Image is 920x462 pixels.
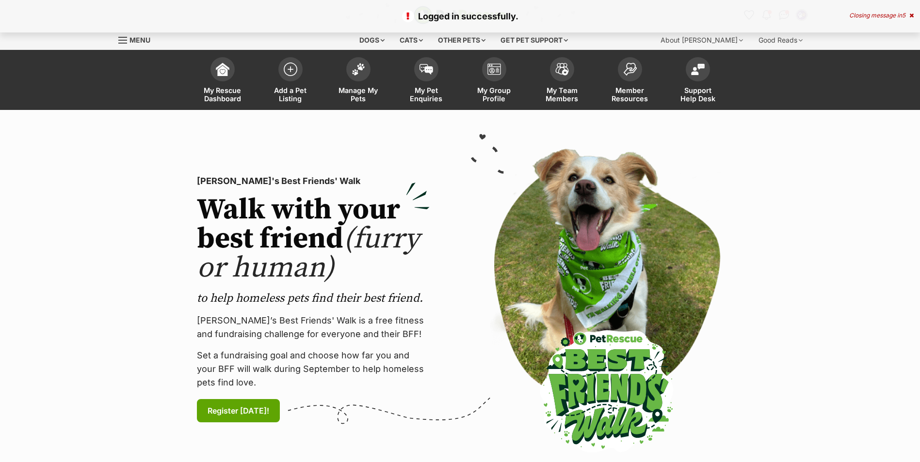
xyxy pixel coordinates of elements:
a: My Team Members [528,52,596,110]
div: Cats [393,31,430,50]
a: Support Help Desk [664,52,732,110]
span: My Team Members [540,86,584,103]
span: Add a Pet Listing [269,86,312,103]
img: add-pet-listing-icon-0afa8454b4691262ce3f59096e99ab1cd57d4a30225e0717b998d2c9b9846f56.svg [284,62,297,76]
a: My Group Profile [460,52,528,110]
span: (furry or human) [197,221,420,286]
span: My Rescue Dashboard [201,86,244,103]
a: My Pet Enquiries [392,52,460,110]
span: My Group Profile [472,86,516,103]
img: help-desk-icon-fdf02630f3aa405de69fd3d07c3f3aa587a6932b1a1747fa1d2bba05be0121f9.svg [691,63,705,75]
img: dashboard-icon-eb2f2d2d3e046f16d808141f083e7271f6b2e854fb5c12c21221c1fb7104beca.svg [216,62,229,76]
div: Get pet support [494,31,575,50]
a: Member Resources [596,52,664,110]
div: Good Reads [752,31,809,50]
img: member-resources-icon-8e73f808a243e03378d46382f2149f9095a855e16c252ad45f914b54edf8863c.svg [623,62,637,76]
a: Manage My Pets [324,52,392,110]
a: Menu [118,31,157,48]
span: My Pet Enquiries [404,86,448,103]
img: pet-enquiries-icon-7e3ad2cf08bfb03b45e93fb7055b45f3efa6380592205ae92323e6603595dc1f.svg [420,64,433,75]
img: team-members-icon-5396bd8760b3fe7c0b43da4ab00e1e3bb1a5d9ba89233759b79545d2d3fc5d0d.svg [555,63,569,76]
p: to help homeless pets find their best friend. [197,291,430,306]
span: Manage My Pets [337,86,380,103]
h2: Walk with your best friend [197,196,430,283]
span: Member Resources [608,86,652,103]
span: Menu [129,36,150,44]
p: Set a fundraising goal and choose how far you and your BFF will walk during September to help hom... [197,349,430,389]
a: Register [DATE]! [197,399,280,422]
a: Add a Pet Listing [257,52,324,110]
span: Support Help Desk [676,86,720,103]
img: manage-my-pets-icon-02211641906a0b7f246fdf0571729dbe1e7629f14944591b6c1af311fb30b64b.svg [352,63,365,76]
p: [PERSON_NAME]'s Best Friends' Walk [197,174,430,188]
p: [PERSON_NAME]’s Best Friends' Walk is a free fitness and fundraising challenge for everyone and t... [197,314,430,341]
a: My Rescue Dashboard [189,52,257,110]
div: Dogs [353,31,391,50]
span: Register [DATE]! [208,405,269,416]
img: group-profile-icon-3fa3cf56718a62981997c0bc7e787c4b2cf8bcc04b72c1350f741eb67cf2f40e.svg [487,63,501,75]
div: Other pets [431,31,492,50]
div: About [PERSON_NAME] [654,31,750,50]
